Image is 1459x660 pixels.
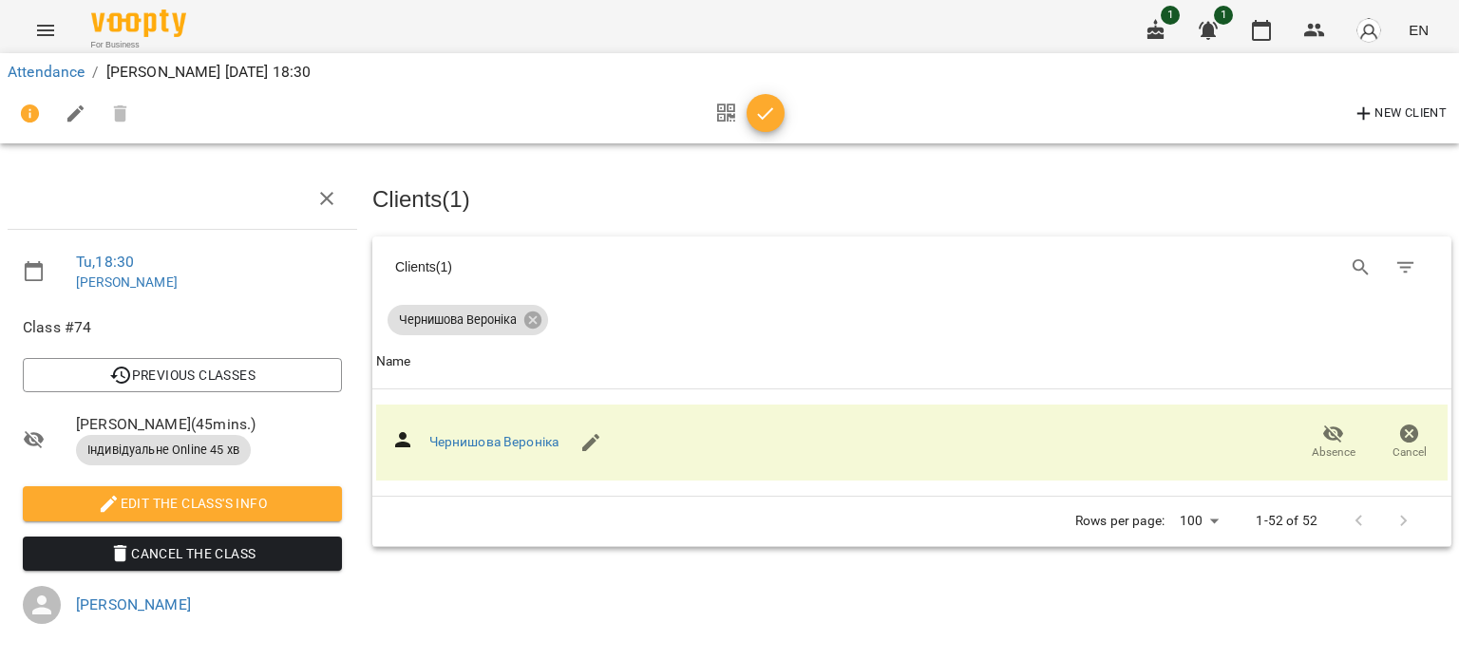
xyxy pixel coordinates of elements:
span: EN [1409,20,1429,40]
div: 100 [1172,507,1225,535]
div: Sort [376,350,411,373]
button: Filter [1383,245,1429,291]
span: Чернишова Вероніка [388,311,528,329]
p: Rows per page: [1075,512,1165,531]
button: Edit the class's Info [23,486,342,520]
span: For Business [91,39,186,51]
a: Чернишова Вероніка [429,434,559,449]
span: Cancel the class [38,542,327,565]
a: Tu , 18:30 [76,253,134,271]
span: New Client [1353,103,1447,125]
div: Table Toolbar [372,236,1451,297]
p: 1-52 of 52 [1256,512,1317,531]
span: Індивідуальне Online 45 хв [76,442,251,459]
span: Name [376,350,1448,373]
nav: breadcrumb [8,61,1451,84]
span: Absence [1312,444,1355,461]
div: Name [376,350,411,373]
button: New Client [1348,99,1451,129]
span: Class #74 [23,316,342,339]
span: Previous Classes [38,364,327,387]
span: [PERSON_NAME] ( 45 mins. ) [76,413,342,436]
a: [PERSON_NAME] [76,595,191,613]
span: Cancel [1393,444,1427,461]
button: Cancel the class [23,537,342,571]
span: 1 [1214,6,1233,25]
a: [PERSON_NAME] [76,274,178,290]
li: / [92,61,98,84]
button: Menu [23,8,68,53]
p: [PERSON_NAME] [DATE] 18:30 [106,61,312,84]
button: Search [1338,245,1384,291]
button: Cancel [1372,416,1448,469]
h3: Clients ( 1 ) [372,187,1451,212]
img: avatar_s.png [1355,17,1382,44]
button: Absence [1296,416,1372,469]
button: EN [1401,12,1436,47]
div: Чернишова Вероніка [388,305,548,335]
button: Previous Classes [23,358,342,392]
img: Voopty Logo [91,9,186,37]
span: 1 [1161,6,1180,25]
a: Attendance [8,63,85,81]
span: Edit the class's Info [38,492,327,515]
div: Clients ( 1 ) [395,257,895,276]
